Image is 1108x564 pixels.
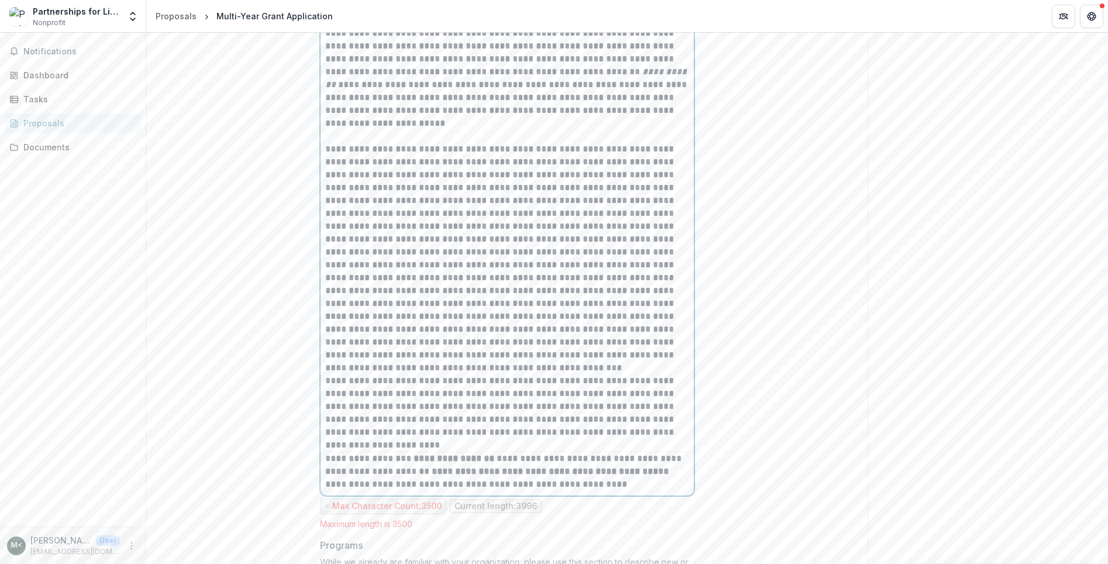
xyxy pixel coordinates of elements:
[125,539,139,553] button: More
[96,535,120,546] p: User
[5,66,141,85] a: Dashboard
[1052,5,1075,28] button: Partners
[9,7,28,26] img: Partnerships for Literacy and Learning
[216,10,333,22] div: Multi-Year Grant Application
[320,538,363,552] p: Programs
[5,114,141,133] a: Proposals
[455,501,537,511] p: Current length: 3996
[33,5,120,18] div: Partnerships for Literacy and Learning
[30,546,120,557] p: [EMAIL_ADDRESS][DOMAIN_NAME]
[5,137,141,157] a: Documents
[332,501,442,511] p: Max Character Count: 3500
[156,10,197,22] div: Proposals
[23,117,132,129] div: Proposals
[5,42,141,61] button: Notifications
[320,519,694,529] div: Maximum length is 3500
[23,69,132,81] div: Dashboard
[23,47,136,57] span: Notifications
[151,8,201,25] a: Proposals
[1080,5,1103,28] button: Get Help
[5,90,141,109] a: Tasks
[23,93,132,105] div: Tasks
[23,141,132,153] div: Documents
[30,534,91,546] p: [PERSON_NAME] <[EMAIL_ADDRESS][DOMAIN_NAME]>
[11,542,22,549] div: Mary Grace <mkgrace@pllvt.org>
[33,18,66,28] span: Nonprofit
[151,8,338,25] nav: breadcrumb
[125,5,141,28] button: Open entity switcher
